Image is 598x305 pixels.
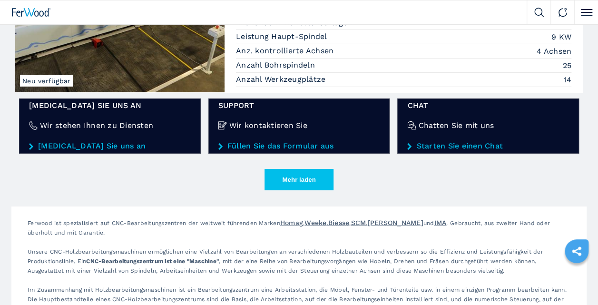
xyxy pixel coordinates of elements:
span: Chat [407,102,569,109]
span: Support [218,102,380,109]
p: Anzahl Werkzeugplätze [236,74,328,85]
a: IMA [434,219,447,226]
a: Starten Sie einen Chat [407,142,569,150]
a: Biesse [328,219,350,226]
h4: Chatten Sie mit uns [418,122,494,129]
span: Neu verfügbar [20,75,73,87]
h4: Wir stehen Ihnen zu Diensten [40,122,153,129]
img: Wir stehen Ihnen zu Diensten [29,121,38,130]
img: Search [534,8,544,17]
strong: CNC-Bearbeitungszentrum ist eine "Maschine" [86,258,219,265]
iframe: Chat [558,262,591,298]
p: Leistung Haupt-Spindel [236,31,330,42]
p: Unsere CNC-Holzbearbeitungsmaschinen ermöglichen eine Vielzahl von Bearbeitungen an verschiedenen... [23,247,575,285]
a: SCM [351,219,366,226]
img: Contact us [558,8,568,17]
a: Homag [280,219,303,226]
a: Weeke [304,219,326,226]
span: [MEDICAL_DATA] Sie uns an [29,102,191,109]
a: Füllen Sie das Formular aus [218,142,380,150]
em: 9 KW [551,31,571,42]
button: Mehr laden [265,169,333,190]
p: Anzahl Bohrspindeln [236,60,317,70]
a: sharethis [565,239,588,263]
p: Anz. kontrollierte Achsen [236,46,336,56]
p: Ferwood ist spezialisiert auf CNC-Bearbeitungszentren der weltweit führenden Marken , , , , und .... [23,218,575,247]
h4: Wir kontaktieren Sie [229,122,307,129]
img: Chatten Sie mit uns [407,121,416,130]
em: 4 Achsen [537,46,571,57]
a: [PERSON_NAME] [368,219,423,226]
img: Wir kontaktieren Sie [218,121,227,130]
a: [MEDICAL_DATA] Sie uns an [29,142,191,150]
img: Ferwood [12,8,51,17]
em: 25 [563,60,572,71]
em: 14 [564,74,572,85]
button: Click to toggle menu [574,0,598,24]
